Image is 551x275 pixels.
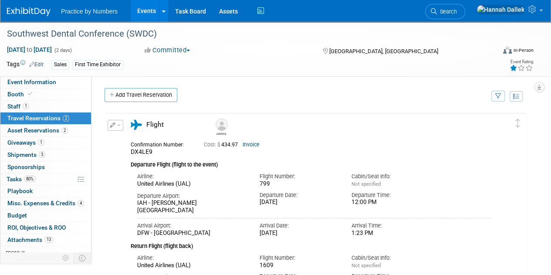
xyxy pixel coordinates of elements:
span: Misc. Expenses & Credits [7,200,84,207]
span: ROI, Objectives & ROO [7,224,66,231]
a: Attachments13 [0,234,91,246]
div: Departure Flight (flight to the event) [131,156,491,169]
div: Jahbria Steward [216,131,226,136]
span: Search [437,8,457,15]
span: Flight [146,121,164,129]
span: [GEOGRAPHIC_DATA], [GEOGRAPHIC_DATA] [329,48,438,54]
div: [DATE] [260,230,338,237]
div: Southwest Dental Conference (SWDC) [4,26,489,42]
td: Personalize Event Tab Strip [58,252,74,264]
a: Add Travel Reservation [105,88,177,102]
a: Event Information [0,76,91,88]
span: Booth [7,91,34,98]
span: to [25,46,34,53]
a: Giveaways1 [0,137,91,149]
img: ExhibitDay [7,7,51,16]
a: Misc. Expenses & Credits4 [0,197,91,209]
span: 1 [38,139,44,146]
a: more [0,246,91,258]
span: Staff [7,103,29,110]
span: Not specified [352,181,381,187]
td: Tags [7,60,44,70]
span: 80% [24,176,36,182]
div: Event Rating [510,60,533,64]
span: more [6,248,20,255]
td: Toggle Event Tabs [74,252,91,264]
div: Arrival Date: [260,222,338,230]
span: Giveaways [7,139,44,146]
span: Event Information [7,78,56,85]
span: Shipments [7,151,45,158]
div: Jahbria Steward [213,119,229,136]
a: Budget [0,210,91,221]
div: Confirmation Number: [131,139,191,148]
div: DFW - [GEOGRAPHIC_DATA] [137,230,247,237]
div: Departure Date: [260,191,338,199]
div: Departure Airport: [137,192,247,200]
span: 2 [63,115,69,122]
div: 1:23 PM [352,230,430,237]
div: 1609 [260,262,338,269]
div: Airline: [137,254,247,262]
i: Flight [131,120,142,130]
span: Cost: $ [204,142,221,148]
img: Jahbria Steward [216,119,228,131]
div: United Airlines (UAL) [137,262,247,269]
span: Travel Reservations [7,115,69,122]
div: Arrival Airport: [137,222,247,230]
div: Flight Number: [260,173,338,180]
a: Asset Reservations2 [0,125,91,136]
span: 2 [61,127,68,134]
a: Sponsorships [0,161,91,173]
a: Shipments3 [0,149,91,161]
a: Travel Reservations2 [0,112,91,124]
a: ROI, Objectives & ROO [0,222,91,234]
span: Asset Reservations [7,127,68,134]
div: Cabin/Seat Info: [352,254,430,262]
span: 3 [39,151,45,158]
div: Flight Number: [260,254,338,262]
div: Airline: [137,173,247,180]
div: Event Format [456,45,534,58]
span: Attachments [7,236,53,243]
div: In-Person [513,47,534,54]
img: Format-Inperson.png [503,47,512,54]
button: Committed [142,46,193,55]
span: (2 days) [54,48,72,53]
div: First Time Exhibitor [72,60,123,69]
div: Departure Time: [352,191,430,199]
div: 799 [260,180,338,188]
i: Booth reservation complete [28,92,32,96]
div: [DATE] [260,199,338,206]
span: Sponsorships [7,163,45,170]
span: 13 [44,236,53,243]
a: Booth [0,88,91,100]
div: Sales [51,60,69,69]
span: Playbook [7,187,33,194]
a: Staff1 [0,101,91,112]
a: Edit [29,61,44,68]
div: Return Flight (flight back) [131,237,491,251]
i: Click and drag to move item [516,119,520,128]
div: Arrival Time: [352,222,430,230]
a: Search [425,4,465,19]
a: Invoice [243,142,260,148]
div: IAH - [PERSON_NAME][GEOGRAPHIC_DATA] [137,200,247,214]
span: Practice by Numbers [61,8,118,15]
span: Tasks [7,176,36,183]
span: DX4LE9 [131,148,152,155]
div: 12:00 PM [352,199,430,206]
i: Filter by Traveler [495,94,501,99]
span: 4 [78,200,84,207]
span: Budget [7,212,27,219]
a: Tasks80% [0,173,91,185]
a: Playbook [0,185,91,197]
span: Not specified [352,262,381,268]
div: Cabin/Seat Info: [352,173,430,180]
span: [DATE] [DATE] [7,46,52,54]
span: 434.97 [204,142,241,148]
div: United Airlines (UAL) [137,180,247,188]
span: 1 [23,103,29,109]
img: Hannah Dallek [477,5,525,14]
